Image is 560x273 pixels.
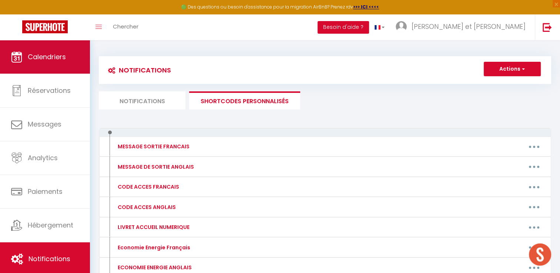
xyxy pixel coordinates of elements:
a: >>> ICI <<<< [353,4,379,10]
button: Besoin d'aide ? [318,21,369,34]
div: MESSAGE SORTIE FRANCAIS [116,142,190,151]
span: [PERSON_NAME] et [PERSON_NAME] [412,22,526,31]
span: Paiements [28,187,63,196]
span: Réservations [28,86,71,95]
span: Calendriers [28,52,66,61]
button: Actions [484,62,541,77]
img: ... [396,21,407,32]
div: CODE ACCES FRANCAIS [116,183,179,191]
span: Chercher [113,23,138,30]
h3: Notifications [104,62,171,78]
img: Super Booking [22,20,68,33]
img: logout [543,23,552,32]
div: Ouvrir le chat [529,243,551,266]
li: SHORTCODES PERSONNALISÉS [189,91,300,109]
span: Messages [28,119,61,129]
div: Economie Energie Français [116,243,190,252]
div: ECONOMIE ENERGIE ANGLAIS [116,263,192,272]
a: Chercher [107,14,144,40]
span: Notifications [28,254,70,263]
a: ... [PERSON_NAME] et [PERSON_NAME] [390,14,535,40]
span: Analytics [28,153,58,162]
div: MESSAGE DE SORTIE ANGLAIS [116,163,194,171]
span: Hébergement [28,220,73,230]
div: CODE ACCES ANGLAIS [116,203,176,211]
li: Notifications [99,91,185,109]
div: LIVRET ACCUEIL NUMERIQUE [116,223,190,231]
